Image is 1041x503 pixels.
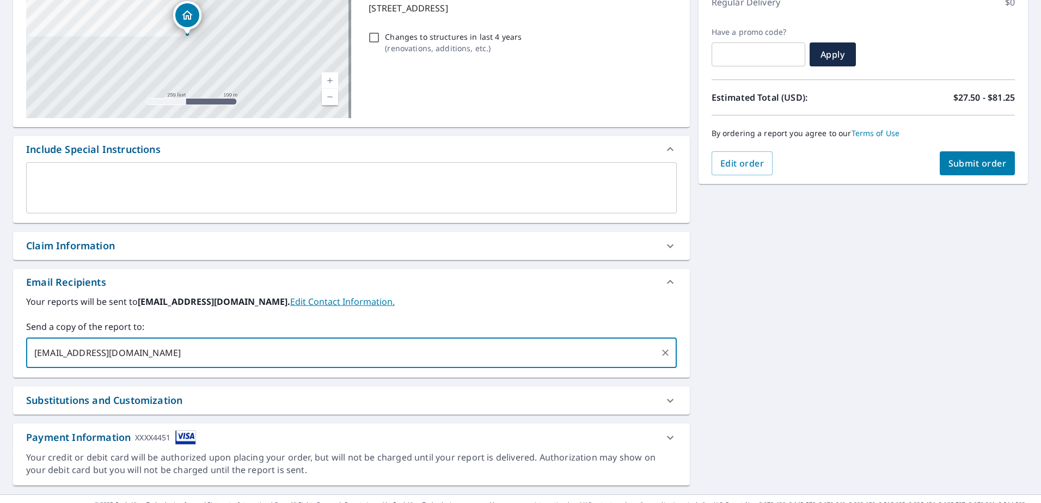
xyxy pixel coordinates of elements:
[290,296,395,308] a: EditContactInfo
[940,151,1015,175] button: Submit order
[322,89,338,105] a: Current Level 17, Zoom Out
[810,42,856,66] button: Apply
[948,157,1007,169] span: Submit order
[26,295,677,308] label: Your reports will be sent to
[712,128,1015,138] p: By ordering a report you agree to our
[13,269,690,295] div: Email Recipients
[26,451,677,476] div: Your credit or debit card will be authorized upon placing your order, but will not be charged unt...
[135,430,170,445] div: XXXX4451
[852,128,900,138] a: Terms of Use
[13,424,690,451] div: Payment InformationXXXX4451cardImage
[385,31,522,42] p: Changes to structures in last 4 years
[13,232,690,260] div: Claim Information
[818,48,847,60] span: Apply
[26,275,106,290] div: Email Recipients
[385,42,522,54] p: ( renovations, additions, etc. )
[138,296,290,308] b: [EMAIL_ADDRESS][DOMAIN_NAME].
[13,387,690,414] div: Substitutions and Customization
[26,430,196,445] div: Payment Information
[658,345,673,360] button: Clear
[26,238,115,253] div: Claim Information
[712,151,773,175] button: Edit order
[712,91,864,104] p: Estimated Total (USD):
[175,430,196,445] img: cardImage
[26,142,161,157] div: Include Special Instructions
[712,27,805,37] label: Have a promo code?
[26,393,182,408] div: Substitutions and Customization
[13,136,690,162] div: Include Special Instructions
[720,157,764,169] span: Edit order
[26,320,677,333] label: Send a copy of the report to:
[369,2,672,15] p: [STREET_ADDRESS]
[322,72,338,89] a: Current Level 17, Zoom In
[953,91,1015,104] p: $27.50 - $81.25
[173,1,201,35] div: Dropped pin, building 1, Residential property, 9121 Equus Cir Boynton Beach, FL 33472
